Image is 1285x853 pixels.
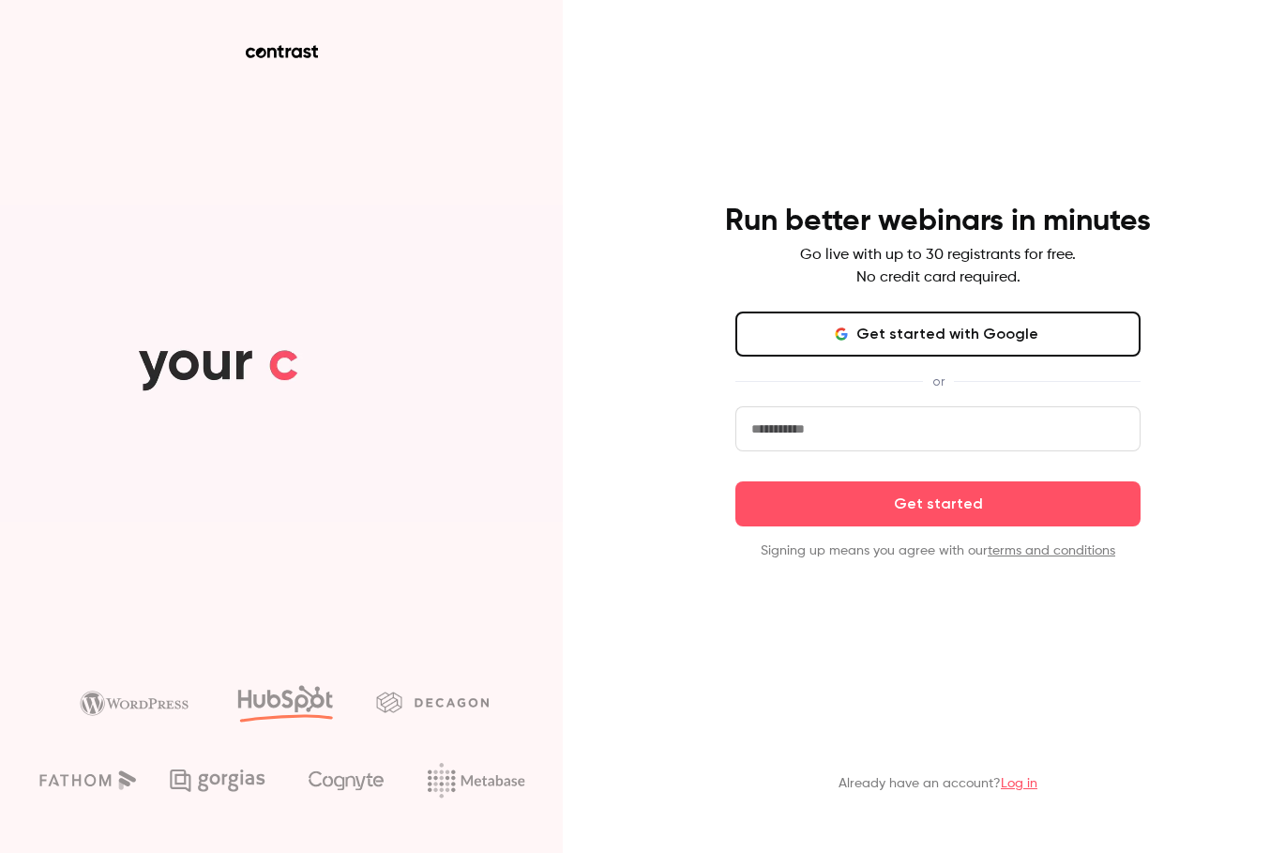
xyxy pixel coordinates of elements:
h4: Run better webinars in minutes [725,203,1151,240]
button: Get started with Google [735,312,1141,357]
img: decagon [376,692,489,712]
button: Get started [735,481,1141,526]
p: Already have an account? [839,774,1037,793]
p: Signing up means you agree with our [735,541,1141,560]
p: Go live with up to 30 registrants for free. No credit card required. [800,244,1076,289]
a: terms and conditions [988,544,1115,557]
a: Log in [1001,777,1037,790]
span: or [923,372,954,391]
